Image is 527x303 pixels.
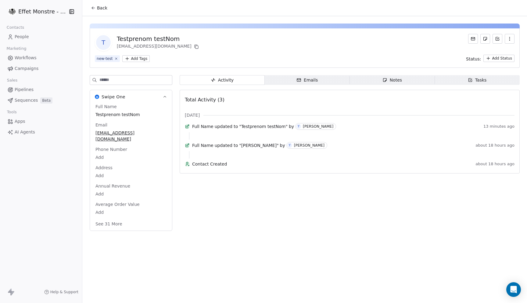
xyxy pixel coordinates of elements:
[4,76,20,85] span: Sales
[97,56,113,61] div: new-test
[4,108,19,117] span: Tools
[92,218,126,229] button: See 31 More
[94,183,131,189] span: Annual Revenue
[18,8,67,16] span: Effet Monstre - Test
[303,124,333,129] div: [PERSON_NAME]
[5,127,77,137] a: AI Agents
[15,97,38,104] span: Sequences
[468,77,487,83] div: Tasks
[5,53,77,63] a: Workflows
[192,123,213,130] span: Full Name
[5,32,77,42] a: People
[483,55,514,62] button: Add Status
[90,90,172,104] button: Swipe OneSwipe One
[7,6,65,17] button: Effet Monstre - Test
[102,94,125,100] span: Swipe One
[4,44,29,53] span: Marketing
[192,161,473,167] span: Contact Created
[117,35,200,43] div: Testprenom testNom
[298,124,299,129] div: Y
[95,130,167,142] span: [EMAIL_ADDRESS][DOMAIN_NAME]
[44,290,78,294] a: Help & Support
[15,65,38,72] span: Campaigns
[475,143,514,148] span: about 18 hours ago
[15,55,37,61] span: Workflows
[94,165,114,171] span: Address
[95,154,167,160] span: Add
[94,146,128,152] span: Phone Number
[5,116,77,126] a: Apps
[94,201,141,207] span: Average Order Value
[9,8,16,15] img: 97485486_3081046785289558_2010905861240651776_n.png
[50,290,78,294] span: Help & Support
[15,86,34,93] span: Pipelines
[239,142,278,148] span: "[PERSON_NAME]"
[15,118,25,125] span: Apps
[280,142,285,148] span: by
[95,191,167,197] span: Add
[289,143,291,148] div: Y
[94,104,118,110] span: Full Name
[483,124,514,129] span: 13 minutes ago
[90,104,172,231] div: Swipe OneSwipe One
[122,55,150,62] button: Add Tags
[95,209,167,215] span: Add
[506,282,521,297] div: Open Intercom Messenger
[95,95,99,99] img: Swipe One
[117,43,200,50] div: [EMAIL_ADDRESS][DOMAIN_NAME]
[95,173,167,179] span: Add
[296,77,318,83] div: Emails
[40,97,52,104] span: Beta
[239,123,287,130] span: "Testprenom testNom"
[475,162,514,166] span: about 18 hours ago
[382,77,402,83] div: Notes
[87,2,111,13] button: Back
[466,56,481,62] span: Status:
[97,5,107,11] span: Back
[5,95,77,105] a: SequencesBeta
[15,129,35,135] span: AI Agents
[94,122,109,128] span: Email
[215,123,238,130] span: updated to
[192,142,213,148] span: Full Name
[4,23,27,32] span: Contacts
[5,85,77,95] a: Pipelines
[289,123,294,130] span: by
[294,143,324,148] div: [PERSON_NAME]
[96,35,111,50] span: T
[5,64,77,74] a: Campaigns
[185,112,200,118] span: [DATE]
[95,111,167,118] span: Testprenom testNom
[215,142,238,148] span: updated to
[185,97,224,103] span: Total Activity (3)
[15,34,29,40] span: People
